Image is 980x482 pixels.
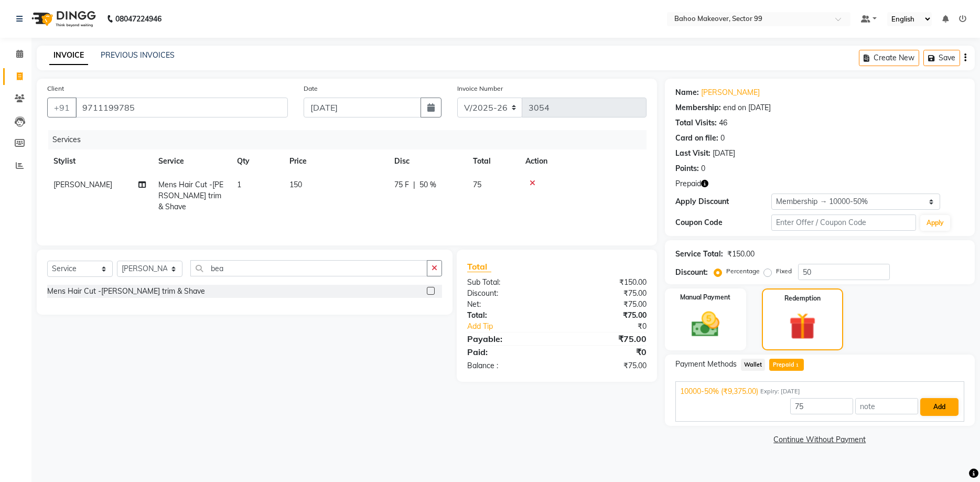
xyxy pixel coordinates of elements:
div: 0 [720,133,725,144]
a: Continue Without Payment [667,434,973,445]
div: Balance : [459,360,557,371]
input: Search by Name/Mobile/Email/Code [76,98,288,117]
div: Last Visit: [675,148,710,159]
div: ₹150.00 [557,277,654,288]
div: Coupon Code [675,217,772,228]
button: +91 [47,98,77,117]
input: Enter Offer / Coupon Code [771,215,916,231]
a: [PERSON_NAME] [701,87,760,98]
label: Client [47,84,64,93]
div: ₹75.00 [557,288,654,299]
div: ₹75.00 [557,299,654,310]
div: Card on file: [675,133,718,144]
th: Action [519,149,647,173]
div: Net: [459,299,557,310]
th: Total [467,149,519,173]
div: Service Total: [675,249,723,260]
span: 1 [237,180,241,189]
a: PREVIOUS INVOICES [101,50,175,60]
div: Name: [675,87,699,98]
img: _gift.svg [781,309,824,343]
div: Points: [675,163,699,174]
span: 75 F [394,179,409,190]
span: 75 [473,180,481,189]
div: ₹75.00 [557,310,654,321]
input: Search or Scan [190,260,427,276]
span: Prepaid [769,359,803,371]
div: ₹75.00 [557,360,654,371]
th: Qty [231,149,283,173]
label: Fixed [776,266,792,276]
div: 46 [719,117,727,128]
span: Wallet [741,359,766,371]
div: Services [48,130,654,149]
span: Prepaid [675,178,701,189]
button: Create New [859,50,919,66]
div: Discount: [459,288,557,299]
div: end on [DATE] [723,102,771,113]
input: Amount [790,398,853,414]
button: Apply [920,215,950,231]
div: Membership: [675,102,721,113]
label: Manual Payment [680,293,730,302]
span: 1 [794,362,800,369]
span: Total [467,261,491,272]
div: Total Visits: [675,117,717,128]
span: [PERSON_NAME] [53,180,112,189]
a: Add Tip [459,321,573,332]
div: Total: [459,310,557,321]
th: Price [283,149,388,173]
img: logo [27,4,99,34]
button: Save [923,50,960,66]
b: 08047224946 [115,4,161,34]
span: Mens Hair Cut -[PERSON_NAME] trim & Shave [158,180,223,211]
div: Sub Total: [459,277,557,288]
div: Mens Hair Cut -[PERSON_NAME] trim & Shave [47,286,205,297]
div: [DATE] [713,148,735,159]
th: Disc [388,149,467,173]
div: ₹0 [557,346,654,358]
label: Redemption [784,294,821,303]
button: Add [920,398,959,416]
div: Payable: [459,333,557,345]
span: | [413,179,415,190]
span: 50 % [419,179,436,190]
div: Discount: [675,267,708,278]
a: INVOICE [49,46,88,65]
label: Date [304,84,318,93]
span: Expiry: [DATE] [760,387,800,396]
label: Invoice Number [457,84,503,93]
div: Apply Discount [675,196,772,207]
th: Service [152,149,231,173]
div: ₹0 [573,321,654,332]
img: _cash.svg [683,308,728,340]
div: Paid: [459,346,557,358]
span: Payment Methods [675,359,737,370]
div: ₹150.00 [727,249,755,260]
div: ₹75.00 [557,333,654,345]
span: 10000-50% (₹9,375.00) [680,386,758,397]
span: 150 [289,180,302,189]
div: 0 [701,163,705,174]
input: note [855,398,918,414]
th: Stylist [47,149,152,173]
label: Percentage [726,266,760,276]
